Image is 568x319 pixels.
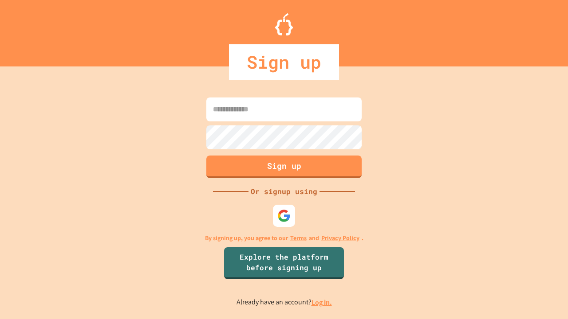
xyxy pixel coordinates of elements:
[205,233,363,243] p: By signing up, you agree to our and .
[237,297,332,308] p: Already have an account?
[206,156,362,178] button: Sign up
[229,44,339,80] div: Sign up
[290,233,307,243] a: Terms
[275,13,293,35] img: Logo.svg
[312,298,332,307] a: Log in.
[321,233,359,243] a: Privacy Policy
[277,209,291,222] img: google-icon.svg
[224,247,344,279] a: Explore the platform before signing up
[248,186,319,197] div: Or signup using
